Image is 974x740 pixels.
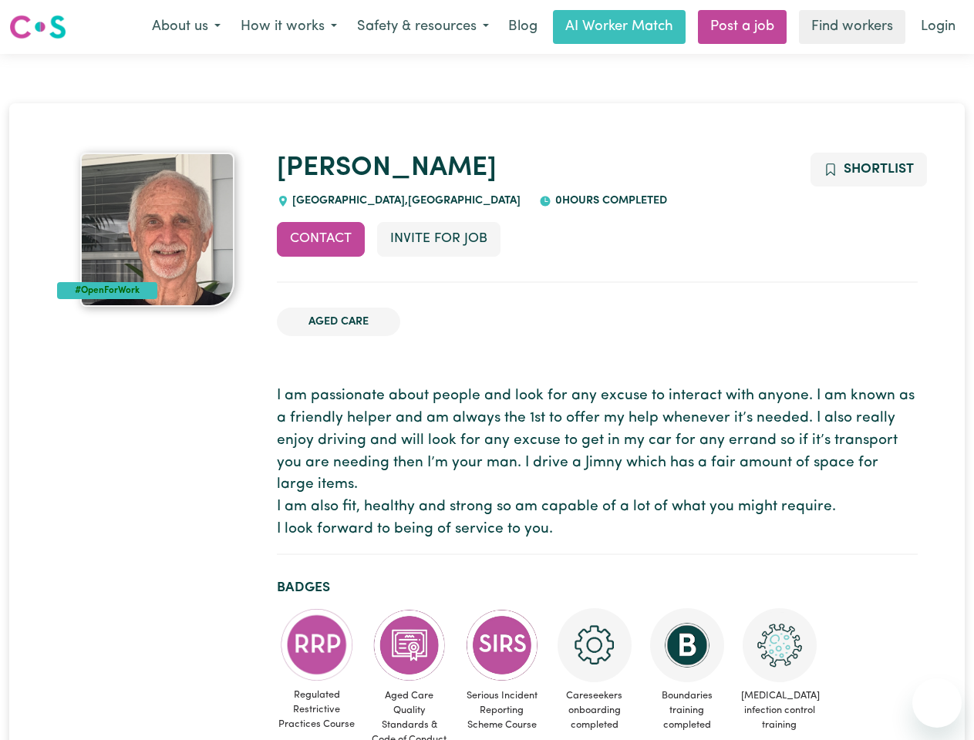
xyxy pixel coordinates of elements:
span: Careseekers onboarding completed [554,682,635,739]
button: How it works [231,11,347,43]
a: Post a job [698,10,787,44]
span: [MEDICAL_DATA] infection control training [740,682,820,739]
button: Safety & resources [347,11,499,43]
img: CS Academy: Regulated Restrictive Practices course completed [280,608,354,681]
li: Aged Care [277,308,400,337]
button: Add to shortlist [811,153,927,187]
iframe: Button to launch messaging window [912,678,962,728]
span: 0 hours completed [551,195,667,207]
span: [GEOGRAPHIC_DATA] , [GEOGRAPHIC_DATA] [289,195,521,207]
img: CS Academy: Boundaries in care and support work course completed [650,608,724,682]
img: CS Academy: Aged Care Quality Standards & Code of Conduct course completed [372,608,447,682]
img: Careseekers logo [9,13,66,41]
a: AI Worker Match [553,10,686,44]
span: Regulated Restrictive Practices Course [277,681,357,738]
p: I am passionate about people and look for any excuse to interact with anyone. I am known as a fri... [277,385,918,541]
img: CS Academy: Careseekers Onboarding course completed [558,608,632,682]
a: Login [912,10,965,44]
span: Boundaries training completed [647,682,727,739]
a: Careseekers logo [9,9,66,45]
h2: Badges [277,580,918,596]
button: Invite for Job [377,222,500,256]
div: #OpenForWork [57,282,158,299]
img: Kenneth [80,153,234,307]
a: Blog [499,10,547,44]
span: Shortlist [844,163,914,176]
a: [PERSON_NAME] [277,155,497,182]
a: Find workers [799,10,905,44]
span: Serious Incident Reporting Scheme Course [462,682,542,739]
a: Kenneth's profile picture'#OpenForWork [57,153,258,307]
button: Contact [277,222,365,256]
img: CS Academy: COVID-19 Infection Control Training course completed [743,608,817,682]
button: About us [142,11,231,43]
img: CS Academy: Serious Incident Reporting Scheme course completed [465,608,539,682]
